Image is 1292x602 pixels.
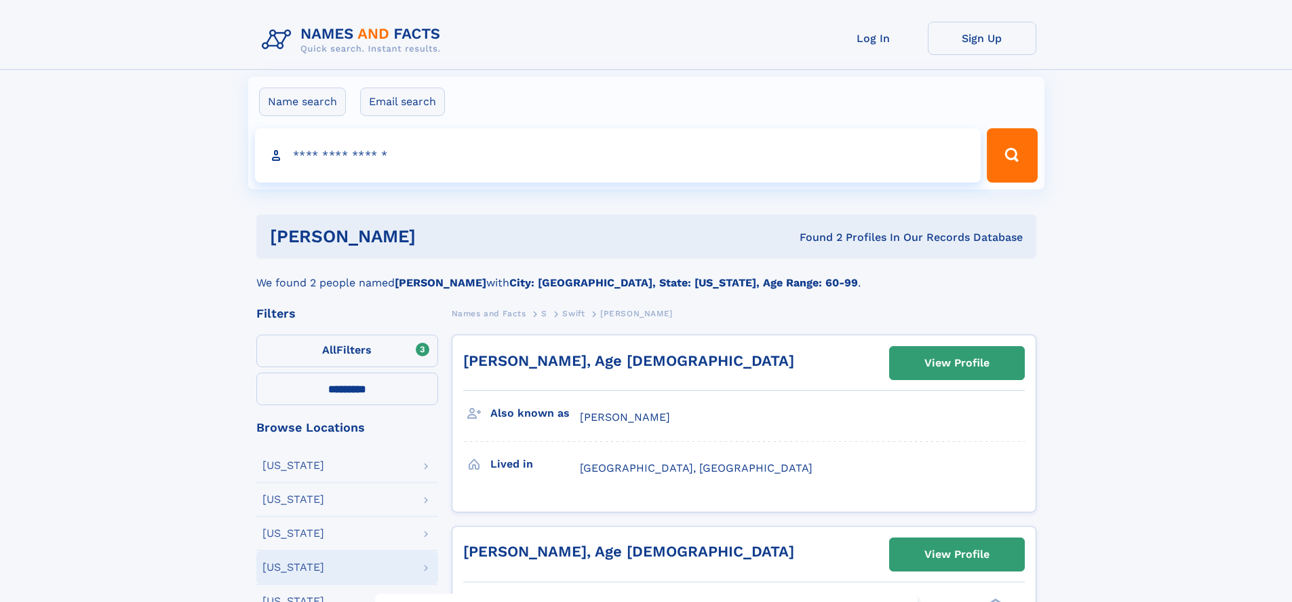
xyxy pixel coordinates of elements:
input: search input [255,128,981,183]
div: We found 2 people named with . [256,259,1036,291]
a: View Profile [890,538,1024,571]
div: Filters [256,307,438,320]
div: Browse Locations [256,421,438,434]
span: [GEOGRAPHIC_DATA], [GEOGRAPHIC_DATA] [580,462,813,474]
div: View Profile [924,347,990,379]
a: [PERSON_NAME], Age [DEMOGRAPHIC_DATA] [463,352,794,369]
div: Found 2 Profiles In Our Records Database [608,230,1023,245]
b: [PERSON_NAME] [395,276,486,289]
span: [PERSON_NAME] [600,309,673,318]
span: S [541,309,547,318]
button: Search Button [987,128,1037,183]
label: Name search [259,88,346,116]
span: Swift [562,309,585,318]
label: Email search [360,88,445,116]
a: View Profile [890,347,1024,379]
div: [US_STATE] [262,494,324,505]
div: View Profile [924,539,990,570]
a: [PERSON_NAME], Age [DEMOGRAPHIC_DATA] [463,543,794,560]
a: Log In [819,22,928,55]
span: All [322,343,336,356]
label: Filters [256,335,438,367]
div: [US_STATE] [262,528,324,539]
h3: Lived in [490,453,580,476]
a: S [541,305,547,322]
span: [PERSON_NAME] [580,411,670,424]
div: [US_STATE] [262,460,324,471]
h1: [PERSON_NAME] [270,228,608,245]
div: [US_STATE] [262,562,324,573]
b: City: [GEOGRAPHIC_DATA], State: [US_STATE], Age Range: 60-99 [509,276,858,289]
a: Sign Up [928,22,1036,55]
a: Swift [562,305,585,322]
a: Names and Facts [452,305,526,322]
img: Logo Names and Facts [256,22,452,58]
h3: Also known as [490,402,580,425]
